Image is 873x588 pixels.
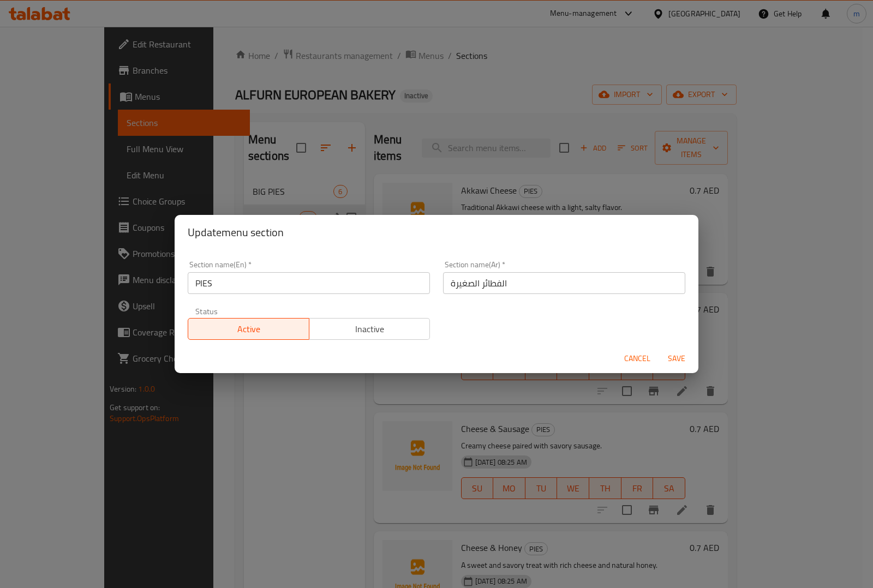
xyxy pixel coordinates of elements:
[188,224,685,241] h2: Update menu section
[659,349,694,369] button: Save
[620,349,655,369] button: Cancel
[443,272,685,294] input: Please enter section name(ar)
[309,318,430,340] button: Inactive
[188,318,309,340] button: Active
[663,352,690,365] span: Save
[314,321,426,337] span: Inactive
[188,272,430,294] input: Please enter section name(en)
[193,321,305,337] span: Active
[624,352,650,365] span: Cancel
